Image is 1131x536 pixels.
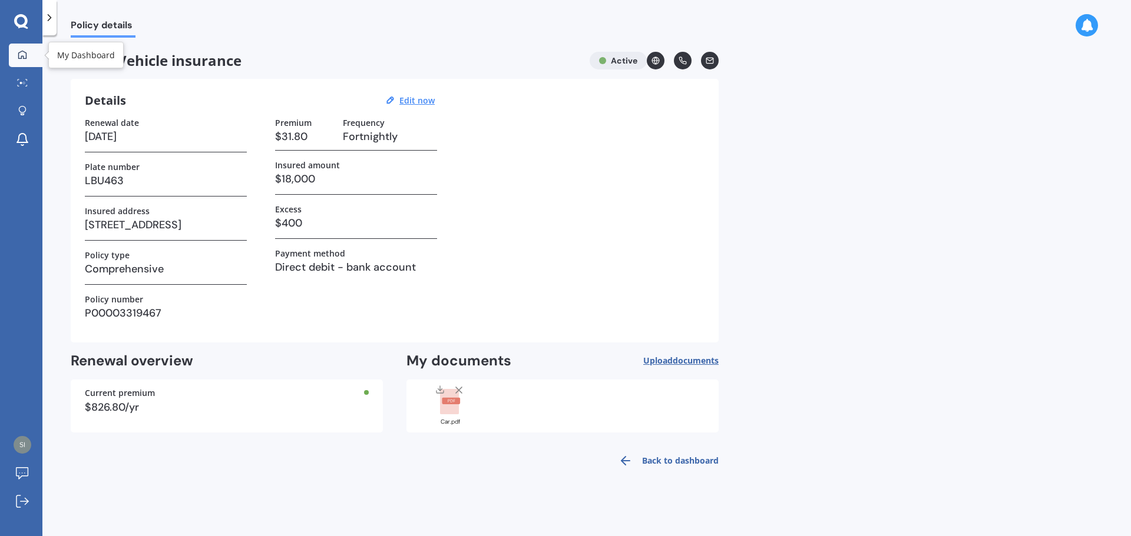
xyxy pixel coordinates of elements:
h3: $31.80 [275,128,333,145]
label: Frequency [343,118,385,128]
img: c459483f3b14fe6e9fb6a9849fbcc60e [14,436,31,454]
h3: Comprehensive [85,260,247,278]
h3: [DATE] [85,128,247,145]
span: documents [673,355,719,366]
h3: Direct debit - bank account [275,258,437,276]
h2: My documents [406,352,511,370]
label: Renewal date [85,118,139,128]
h3: LBU463 [85,172,247,189]
h2: Renewal overview [71,352,383,370]
h3: P00003319467 [85,304,247,322]
span: Policy details [71,19,135,35]
div: My Dashboard [57,49,115,61]
label: Plate number [85,162,140,172]
h3: $18,000 [275,170,437,188]
span: Vehicle insurance [71,52,580,69]
h3: Fortnightly [343,128,437,145]
label: Excess [275,204,302,214]
span: Upload [643,356,719,365]
label: Premium [275,118,312,128]
div: $826.80/yr [85,402,369,412]
div: Car.pdf [421,419,479,425]
u: Edit now [399,95,435,106]
h3: Details [85,93,126,108]
div: Current premium [85,389,369,397]
label: Policy type [85,250,130,260]
h3: [STREET_ADDRESS] [85,216,247,234]
button: Uploaddocuments [643,352,719,370]
label: Insured amount [275,160,340,170]
a: Back to dashboard [611,447,719,475]
label: Insured address [85,206,150,216]
label: Policy number [85,294,143,304]
button: Edit now [396,95,438,106]
label: Payment method [275,248,345,258]
h3: $400 [275,214,437,232]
